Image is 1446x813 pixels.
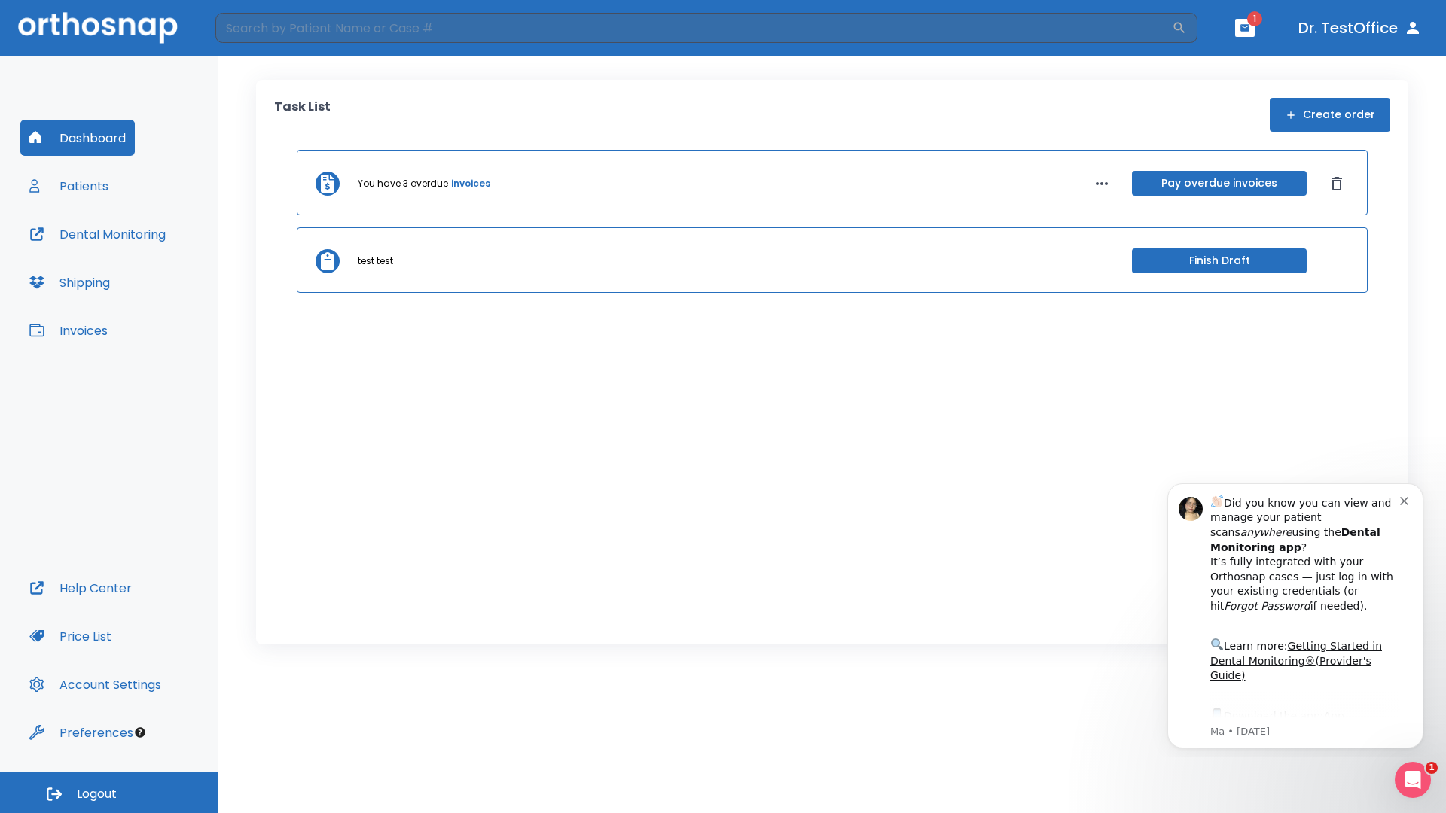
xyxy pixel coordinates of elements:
[358,177,448,190] p: You have 3 overdue
[1145,470,1446,757] iframe: Intercom notifications message
[1132,171,1307,196] button: Pay overdue invoices
[1325,172,1349,196] button: Dismiss
[20,216,175,252] button: Dental Monitoring
[20,312,117,349] button: Invoices
[255,23,267,35] button: Dismiss notification
[1426,762,1438,774] span: 1
[451,177,490,190] a: invoices
[20,570,141,606] button: Help Center
[1395,762,1431,798] iframe: Intercom live chat
[1270,98,1390,132] button: Create order
[20,120,135,156] button: Dashboard
[20,618,120,654] button: Price List
[66,240,200,267] a: App Store
[133,726,147,739] div: Tooltip anchor
[1132,248,1307,273] button: Finish Draft
[66,236,255,313] div: Download the app: | ​ Let us know if you need help getting started!
[274,98,331,132] p: Task List
[358,254,393,268] p: test test
[20,264,119,300] button: Shipping
[66,255,255,269] p: Message from Ma, sent 6w ago
[215,13,1172,43] input: Search by Patient Name or Case #
[20,168,117,204] button: Patients
[1292,14,1428,41] button: Dr. TestOffice
[18,12,178,43] img: Orthosnap
[77,786,117,802] span: Logout
[20,714,142,751] button: Preferences
[1247,11,1262,26] span: 1
[20,666,170,702] button: Account Settings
